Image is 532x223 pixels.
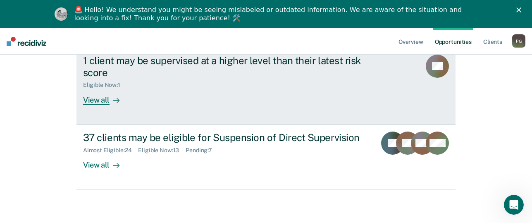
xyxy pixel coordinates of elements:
[83,89,129,105] div: View all
[512,34,525,48] div: P G
[397,28,425,55] a: Overview
[504,195,524,215] iframe: Intercom live chat
[83,55,373,79] div: 1 client may be supervised at a higher level than their latest risk score
[83,82,127,89] div: Eligible Now : 1
[83,147,138,154] div: Almost Eligible : 24
[186,147,219,154] div: Pending : 7
[482,28,504,55] a: Clients
[433,28,473,55] a: Opportunities
[74,6,465,22] div: 🚨 Hello! We understand you might be seeing mislabeled or outdated information. We are aware of th...
[516,7,525,12] div: Close
[512,34,525,48] button: PG
[138,147,186,154] div: Eligible Now : 13
[55,7,68,21] img: Profile image for Kim
[76,48,456,125] a: 1 client may be supervised at a higher level than their latest risk scoreEligible Now:1View all
[76,125,456,190] a: 37 clients may be eligible for Suspension of Direct SupervisionAlmost Eligible:24Eligible Now:13P...
[83,132,370,144] div: 37 clients may be eligible for Suspension of Direct Supervision
[83,153,129,170] div: View all
[7,37,46,46] img: Recidiviz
